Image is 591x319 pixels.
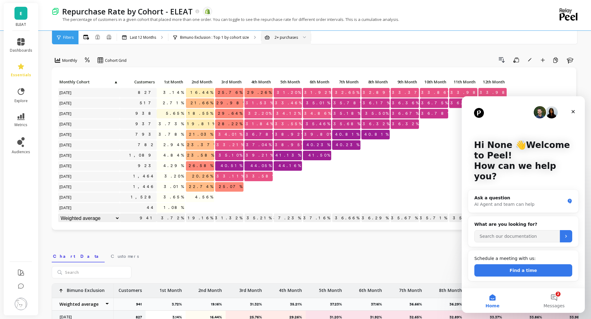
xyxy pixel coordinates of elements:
[187,161,214,170] span: 26.58%
[205,9,210,14] img: api.shopify.svg
[274,151,302,160] span: 41.13%
[275,34,298,40] div: 2+ purchases
[449,78,478,87] div: Toggle SortBy
[420,213,448,223] p: 35.71%
[303,78,331,86] p: 6th Month
[247,109,273,118] span: 32.20%
[186,151,215,160] span: 23.58%
[137,140,157,150] a: 782
[319,284,342,293] p: 5th Month
[239,284,262,293] p: 3rd Month
[58,78,120,86] p: Monthly Cohort
[162,151,185,160] span: 4.84%
[120,78,157,86] p: Customers
[274,140,305,150] span: 38.95%
[244,213,273,223] p: 35.21%
[217,130,243,139] span: 34.01%
[194,193,214,202] span: 4.56%
[217,109,243,118] span: 29.64%
[361,119,391,129] span: 36.32%
[62,6,193,17] p: Repurchase Rate by Cohort - ELEAT
[52,17,399,22] p: The percentage of customers in a given cohort that placed more than one order. You can toggle to ...
[274,130,305,139] span: 38.92%
[14,98,28,103] span: explore
[58,98,73,108] span: [DATE]
[449,302,466,307] p: 36.29%
[361,213,390,223] p: 36.29%
[274,98,303,108] span: 33.46%
[11,73,31,78] span: essentials
[391,109,420,118] span: 36.67%
[420,78,449,87] div: Toggle SortBy
[304,119,331,129] span: 35.46%
[217,119,243,129] span: 28.22%
[420,78,448,86] p: 10th Month
[105,58,127,63] span: Cohort Grid
[58,172,73,181] span: [DATE]
[332,98,364,108] span: 35.78%
[128,151,157,160] a: 1,089
[215,140,245,150] span: 33.21%
[186,78,215,87] div: Toggle SortBy
[391,78,419,86] p: 9th Month
[449,88,483,97] span: 33.98%
[217,88,243,97] span: 25.76%
[146,203,157,212] a: 44
[439,284,462,293] p: 8th Month
[58,119,73,129] span: [DATE]
[14,122,27,127] span: metrics
[191,172,214,181] span: 20.26%
[52,266,131,278] input: Search
[277,161,302,170] span: 44.16%
[246,88,273,97] span: 29.26%
[165,109,185,118] span: 5.65%
[52,248,579,262] nav: Tabs
[274,119,303,129] span: 33.55%
[157,130,185,139] span: 3.78%
[158,79,183,84] span: 1st Month
[52,8,59,15] img: header icon
[303,213,331,223] p: 37.16%
[187,109,214,118] span: 18.55%
[274,213,302,223] p: 37.23%
[478,88,513,97] span: 33.98%
[305,98,331,108] span: 35.01%
[274,78,302,86] p: 5th Month
[198,284,222,293] p: 2nd Month
[361,98,391,108] span: 36.17%
[307,151,331,160] span: 41.50%
[162,88,185,97] span: 3.14%
[364,109,390,118] span: 35.50%
[275,109,302,118] span: 34.12%
[449,98,478,108] span: 36.75%
[120,213,157,223] p: 941
[186,213,214,223] p: 19.16%
[180,35,249,40] p: Bimuno Exclusion : Top 1 by cohort size
[58,88,73,97] span: [DATE]
[334,130,360,139] span: 40.81%
[244,78,273,86] p: 4th Month
[186,78,214,86] p: 2nd Month
[163,172,185,181] span: 3.20%
[58,151,73,160] span: [DATE]
[420,109,452,118] span: 36.78%
[392,79,417,84] span: 9th Month
[449,213,477,223] p: 35.04%
[332,213,360,223] p: 36.66%
[305,140,331,150] span: 40.23%
[10,22,32,27] p: ELEAT
[359,284,382,293] p: 6th Month
[119,78,149,87] div: Toggle SortBy
[218,182,243,191] span: 25.07%
[137,88,157,97] a: 827
[58,161,73,170] span: [DATE]
[215,98,247,108] span: 29.98%
[363,79,388,84] span: 8th Month
[478,78,507,87] div: Toggle SortBy
[244,130,276,139] span: 36.78%
[275,79,300,84] span: 5th Month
